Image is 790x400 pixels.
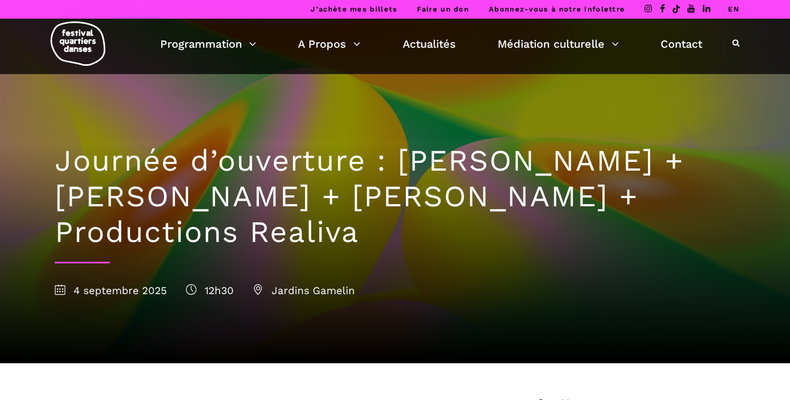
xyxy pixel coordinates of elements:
[298,35,360,53] a: A Propos
[50,21,105,66] img: logo-fqd-med
[417,5,469,13] a: Faire un don
[55,284,167,297] span: 4 septembre 2025
[489,5,625,13] a: Abonnez-vous à notre infolettre
[498,35,619,53] a: Médiation culturelle
[311,5,397,13] a: J’achète mes billets
[186,284,234,297] span: 12h30
[55,143,735,250] h1: Journée d’ouverture : [PERSON_NAME] + [PERSON_NAME] + [PERSON_NAME] + Productions Realiva
[728,5,740,13] a: EN
[403,35,456,53] a: Actualités
[253,284,355,297] span: Jardins Gamelin
[661,35,702,53] a: Contact
[160,35,256,53] a: Programmation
